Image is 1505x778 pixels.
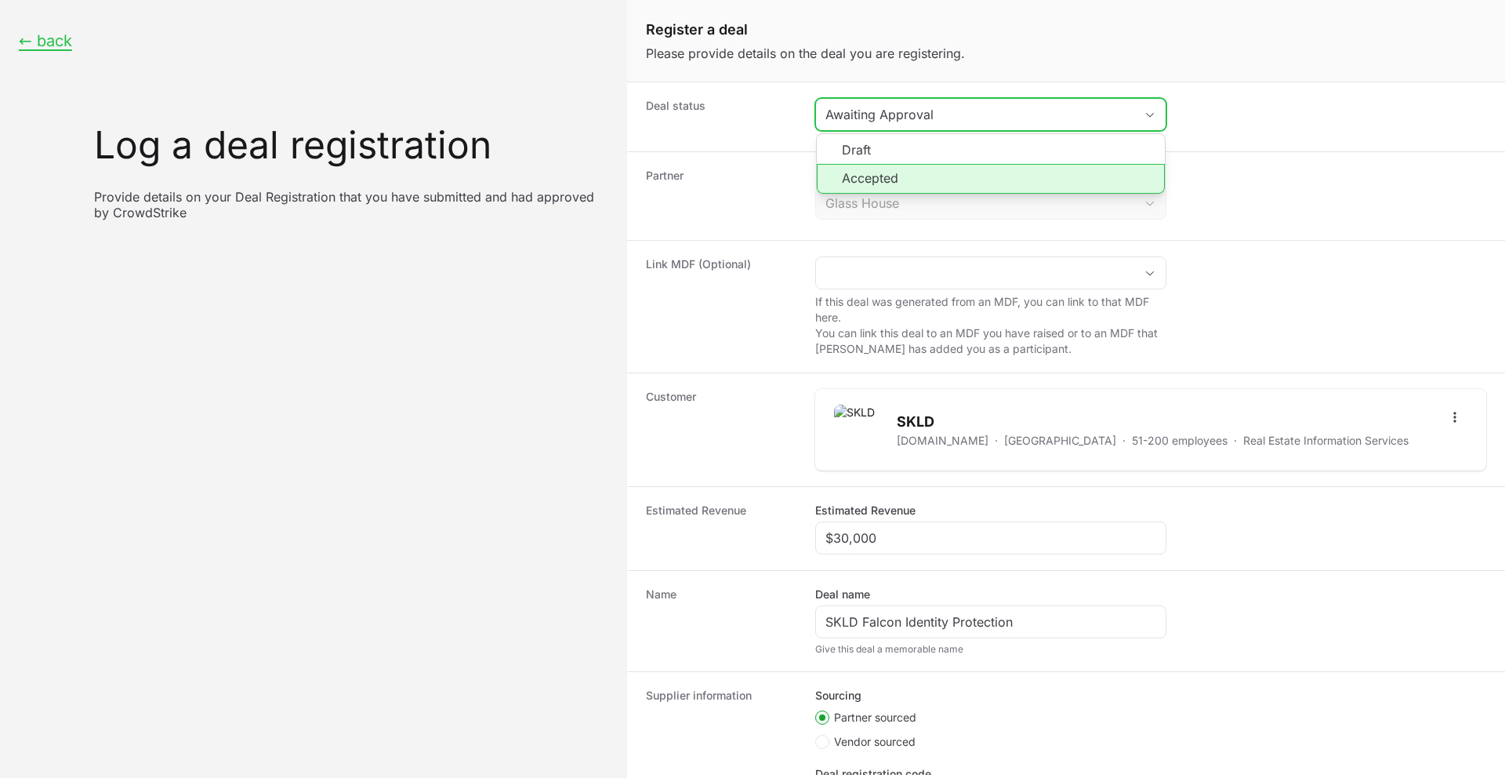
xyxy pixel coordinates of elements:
[815,168,1166,184] label: Select the partner this deal is for:
[815,643,1166,656] div: Give this deal a memorable name
[646,98,796,136] dt: Deal status
[834,734,916,750] span: Vendor sourced
[995,433,998,449] span: ·
[1004,433,1116,449] p: [GEOGRAPHIC_DATA]
[1122,433,1126,449] span: ·
[94,189,608,220] p: Provide details on your Deal Registration that you have submitted and had approved by CrowdStrike
[646,503,796,554] dt: Estimated Revenue
[815,587,870,602] label: Deal name
[897,411,1409,433] h2: SKLD
[834,405,884,455] img: SKLD
[816,99,1166,130] button: Awaiting Approval
[1134,257,1166,289] div: Open
[94,126,608,164] h1: Log a deal registration
[1442,405,1467,430] button: Open options
[1234,433,1237,449] span: ·
[1132,433,1228,449] p: 51-200 employees
[646,44,1486,63] p: Please provide details on the deal you are registering.
[646,168,796,224] dt: Partner
[646,19,1486,41] h1: Register a deal
[825,529,1156,547] input: $
[825,105,1134,124] div: Awaiting Approval
[815,688,861,703] legend: Sourcing
[19,31,72,51] button: ← back
[815,503,916,518] label: Estimated Revenue
[815,294,1166,357] p: If this deal was generated from an MDF, you can link to that MDF here. You can link this deal to ...
[646,587,796,656] dt: Name
[1134,187,1166,219] div: Open
[646,389,796,471] dt: Customer
[646,256,796,357] dt: Link MDF (Optional)
[1243,433,1409,449] p: Real Estate Information Services
[897,433,988,449] a: [DOMAIN_NAME]
[834,710,916,725] span: Partner sourced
